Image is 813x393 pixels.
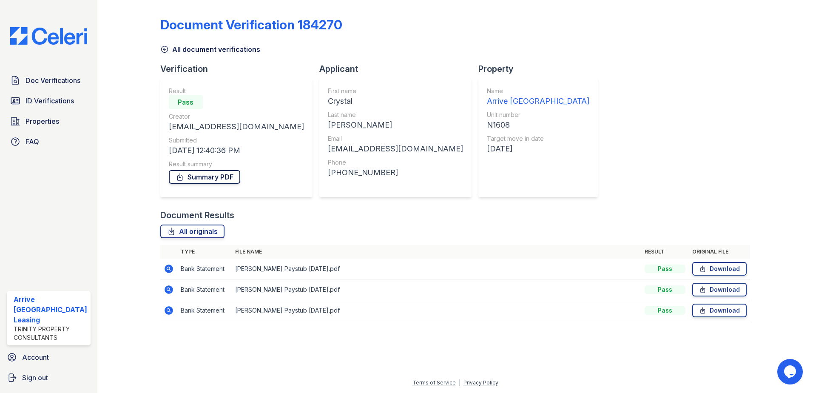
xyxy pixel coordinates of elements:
a: Privacy Policy [463,379,498,386]
div: Verification [160,63,319,75]
div: Result [169,87,304,95]
div: [EMAIL_ADDRESS][DOMAIN_NAME] [328,143,463,155]
div: Pass [169,95,203,109]
div: Document Results [160,209,234,221]
span: ID Verifications [26,96,74,106]
div: Email [328,134,463,143]
span: Sign out [22,373,48,383]
div: Arrive [GEOGRAPHIC_DATA] [487,95,589,107]
div: Crystal [328,95,463,107]
a: Sign out [3,369,94,386]
div: Target move in date [487,134,589,143]
div: Creator [169,112,304,121]
div: N1608 [487,119,589,131]
div: Submitted [169,136,304,145]
a: Download [692,262,747,276]
span: Properties [26,116,59,126]
a: All document verifications [160,44,260,54]
div: Last name [328,111,463,119]
a: FAQ [7,133,91,150]
div: Pass [645,265,685,273]
div: Name [487,87,589,95]
div: [PHONE_NUMBER] [328,167,463,179]
div: Applicant [319,63,478,75]
div: | [459,379,461,386]
a: Name Arrive [GEOGRAPHIC_DATA] [487,87,589,107]
th: Result [641,245,689,259]
div: Unit number [487,111,589,119]
div: First name [328,87,463,95]
div: Pass [645,306,685,315]
span: Account [22,352,49,362]
div: Result summary [169,160,304,168]
div: Arrive [GEOGRAPHIC_DATA] Leasing [14,294,87,325]
td: [PERSON_NAME] Paystub [DATE].pdf [232,259,642,279]
div: Phone [328,158,463,167]
a: Download [692,304,747,317]
a: Download [692,283,747,296]
a: Summary PDF [169,170,240,184]
th: Original file [689,245,750,259]
a: Terms of Service [412,379,456,386]
td: Bank Statement [177,279,232,300]
div: [EMAIL_ADDRESS][DOMAIN_NAME] [169,121,304,133]
div: Trinity Property Consultants [14,325,87,342]
div: Document Verification 184270 [160,17,342,32]
div: [DATE] 12:40:36 PM [169,145,304,157]
a: Properties [7,113,91,130]
span: Doc Verifications [26,75,80,85]
a: ID Verifications [7,92,91,109]
div: [DATE] [487,143,589,155]
div: [PERSON_NAME] [328,119,463,131]
span: FAQ [26,137,39,147]
a: Doc Verifications [7,72,91,89]
a: Account [3,349,94,366]
div: Property [478,63,605,75]
a: All originals [160,225,225,238]
div: Pass [645,285,685,294]
td: [PERSON_NAME] Paystub [DATE].pdf [232,300,642,321]
iframe: chat widget [777,359,804,384]
td: [PERSON_NAME] Paystub [DATE].pdf [232,279,642,300]
th: File name [232,245,642,259]
th: Type [177,245,232,259]
td: Bank Statement [177,259,232,279]
td: Bank Statement [177,300,232,321]
img: CE_Logo_Blue-a8612792a0a2168367f1c8372b55b34899dd931a85d93a1a3d3e32e68fde9ad4.png [3,27,94,45]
